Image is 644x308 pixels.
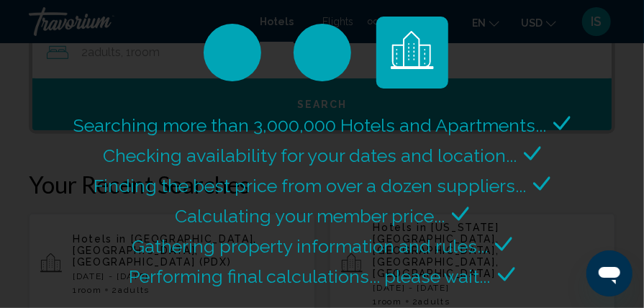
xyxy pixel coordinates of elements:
span: Calculating your member price... [175,205,445,227]
span: Searching more than 3,000,000 Hotels and Apartments... [73,114,546,136]
span: Finding the best price from over a dozen suppliers... [94,175,526,196]
span: Checking availability for your dates and location... [103,145,517,166]
span: Performing final calculations... please wait... [130,266,491,287]
span: Gathering property information and rules... [132,235,488,257]
iframe: Button to launch messaging window [586,250,632,296]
